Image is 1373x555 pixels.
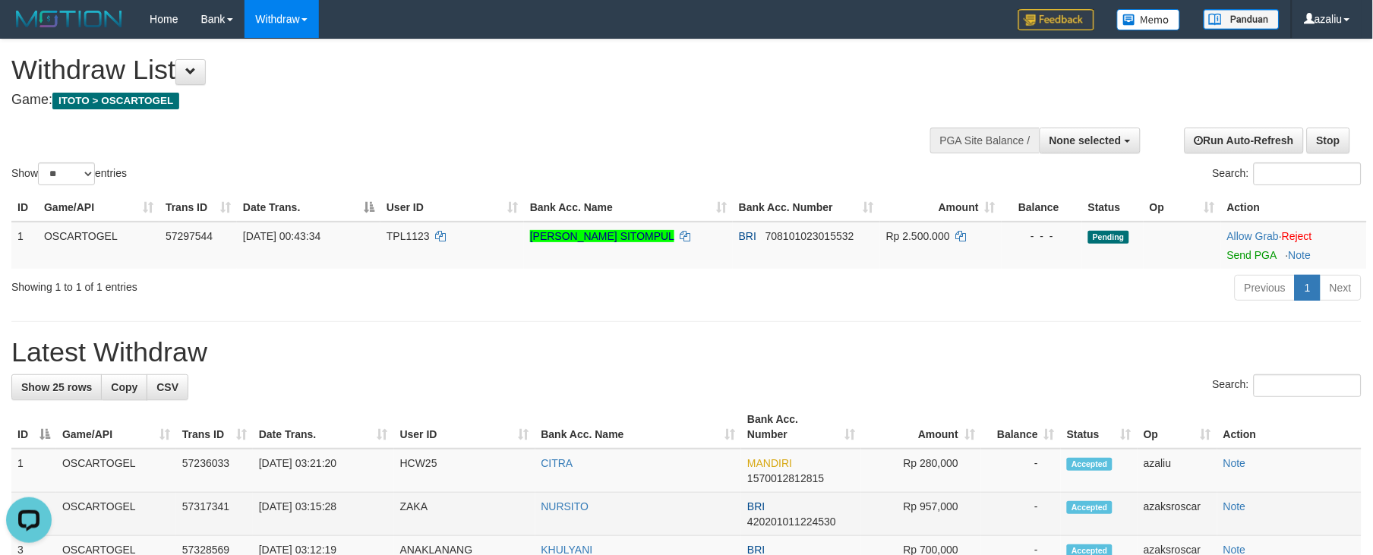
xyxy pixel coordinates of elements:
[1002,194,1082,222] th: Balance
[1204,9,1280,30] img: panduan.png
[1254,162,1362,185] input: Search:
[1213,162,1362,185] label: Search:
[176,405,253,449] th: Trans ID: activate to sort column ascending
[156,381,178,393] span: CSV
[524,194,733,222] th: Bank Acc. Name: activate to sort column ascending
[1223,457,1246,469] a: Note
[38,222,159,269] td: OSCARTOGEL
[1138,405,1217,449] th: Op: activate to sort column ascending
[1254,374,1362,397] input: Search:
[1144,194,1221,222] th: Op: activate to sort column ascending
[11,194,38,222] th: ID
[747,472,824,484] span: Copy 1570012812815 to clipboard
[56,493,176,536] td: OSCARTOGEL
[147,374,188,400] a: CSV
[1040,128,1141,153] button: None selected
[981,449,1061,493] td: -
[747,457,792,469] span: MANDIRI
[1295,275,1321,301] a: 1
[6,6,52,52] button: Open LiveChat chat widget
[166,230,213,242] span: 57297544
[886,230,950,242] span: Rp 2.500.000
[253,449,394,493] td: [DATE] 03:21:20
[1227,249,1277,261] a: Send PGA
[981,493,1061,536] td: -
[1067,501,1113,514] span: Accepted
[11,162,127,185] label: Show entries
[1282,230,1312,242] a: Reject
[1067,458,1113,471] span: Accepted
[861,449,981,493] td: Rp 280,000
[101,374,147,400] a: Copy
[930,128,1040,153] div: PGA Site Balance /
[1217,405,1362,449] th: Action
[11,55,900,85] h1: Withdraw List
[38,162,95,185] select: Showentries
[237,194,380,222] th: Date Trans.: activate to sort column descending
[1223,500,1246,512] a: Note
[11,273,560,295] div: Showing 1 to 1 of 1 entries
[739,230,756,242] span: BRI
[52,93,179,109] span: ITOTO > OSCARTOGEL
[981,405,1061,449] th: Balance: activate to sort column ascending
[11,8,127,30] img: MOTION_logo.png
[159,194,237,222] th: Trans ID: activate to sort column ascending
[1018,9,1094,30] img: Feedback.jpg
[11,405,56,449] th: ID: activate to sort column descending
[11,93,900,108] h4: Game:
[243,230,320,242] span: [DATE] 00:43:34
[56,449,176,493] td: OSCARTOGEL
[21,381,92,393] span: Show 25 rows
[1227,230,1282,242] span: ·
[56,405,176,449] th: Game/API: activate to sort column ascending
[1289,249,1311,261] a: Note
[880,194,1002,222] th: Amount: activate to sort column ascending
[530,230,674,242] a: [PERSON_NAME] SITOMPUL
[380,194,524,222] th: User ID: activate to sort column ascending
[1227,230,1279,242] a: Allow Grab
[11,374,102,400] a: Show 25 rows
[747,500,765,512] span: BRI
[535,405,742,449] th: Bank Acc. Name: activate to sort column ascending
[1185,128,1304,153] a: Run Auto-Refresh
[253,493,394,536] td: [DATE] 03:15:28
[387,230,430,242] span: TPL1123
[176,493,253,536] td: 57317341
[1320,275,1362,301] a: Next
[394,405,535,449] th: User ID: activate to sort column ascending
[1221,222,1367,269] td: ·
[11,222,38,269] td: 1
[861,493,981,536] td: Rp 957,000
[11,449,56,493] td: 1
[861,405,981,449] th: Amount: activate to sort column ascending
[1235,275,1296,301] a: Previous
[741,405,861,449] th: Bank Acc. Number: activate to sort column ascending
[765,230,854,242] span: Copy 708101023015532 to clipboard
[11,337,1362,367] h1: Latest Withdraw
[733,194,880,222] th: Bank Acc. Number: activate to sort column ascending
[1307,128,1350,153] a: Stop
[1221,194,1367,222] th: Action
[394,493,535,536] td: ZAKA
[541,457,573,469] a: CITRA
[111,381,137,393] span: Copy
[253,405,394,449] th: Date Trans.: activate to sort column ascending
[747,516,836,528] span: Copy 420201011224530 to clipboard
[1117,9,1181,30] img: Button%20Memo.svg
[1049,134,1122,147] span: None selected
[1213,374,1362,397] label: Search:
[1138,493,1217,536] td: azaksroscar
[1088,231,1129,244] span: Pending
[1082,194,1144,222] th: Status
[541,500,589,512] a: NURSITO
[176,449,253,493] td: 57236033
[1138,449,1217,493] td: azaliu
[1061,405,1138,449] th: Status: activate to sort column ascending
[38,194,159,222] th: Game/API: activate to sort column ascending
[394,449,535,493] td: HCW25
[1008,229,1076,244] div: - - -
